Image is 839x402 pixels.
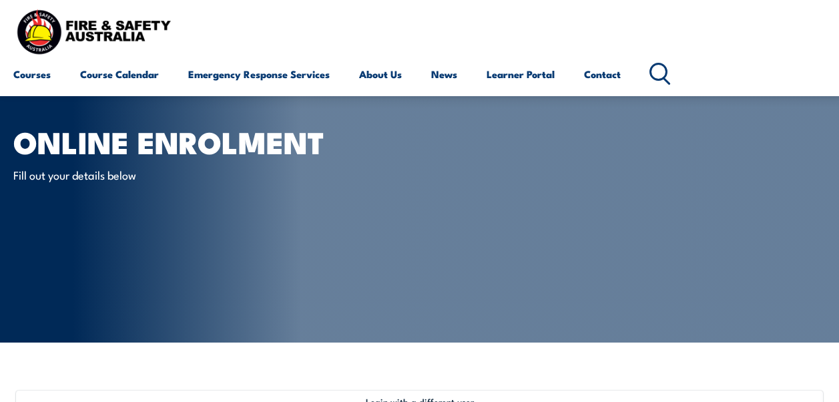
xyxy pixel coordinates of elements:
[13,167,257,182] p: Fill out your details below
[431,58,457,90] a: News
[359,58,402,90] a: About Us
[13,58,51,90] a: Courses
[487,58,555,90] a: Learner Portal
[188,58,330,90] a: Emergency Response Services
[80,58,159,90] a: Course Calendar
[13,128,343,154] h1: Online Enrolment
[584,58,621,90] a: Contact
